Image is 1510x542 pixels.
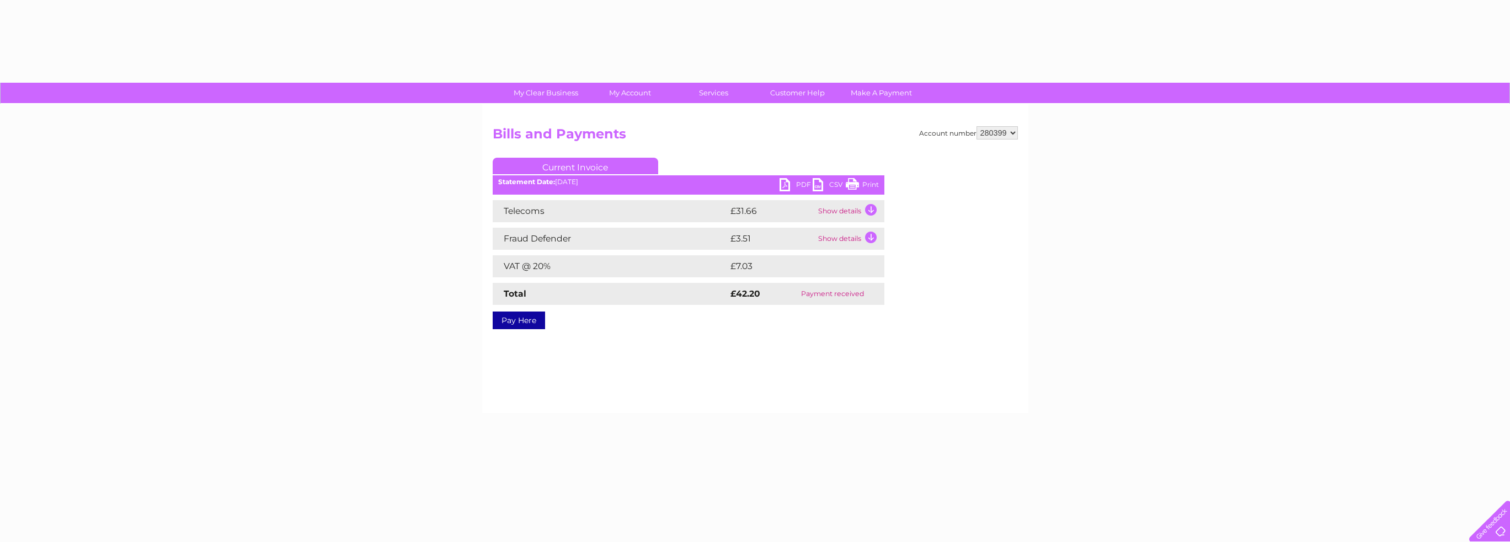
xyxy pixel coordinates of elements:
td: Fraud Defender [493,228,728,250]
a: Services [668,83,759,103]
a: PDF [780,178,813,194]
td: £7.03 [728,255,858,277]
a: Print [846,178,879,194]
a: Pay Here [493,312,545,329]
a: Make A Payment [836,83,927,103]
td: VAT @ 20% [493,255,728,277]
strong: £42.20 [730,288,760,299]
strong: Total [504,288,526,299]
a: Customer Help [752,83,843,103]
a: My Account [584,83,675,103]
a: Current Invoice [493,158,658,174]
td: Payment received [781,283,884,305]
div: [DATE] [493,178,884,186]
a: My Clear Business [500,83,591,103]
b: Statement Date: [498,178,555,186]
div: Account number [919,126,1018,139]
td: Show details [815,228,884,250]
h2: Bills and Payments [493,126,1018,147]
td: Show details [815,200,884,222]
a: CSV [813,178,846,194]
td: £3.51 [728,228,815,250]
td: £31.66 [728,200,815,222]
td: Telecoms [493,200,728,222]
